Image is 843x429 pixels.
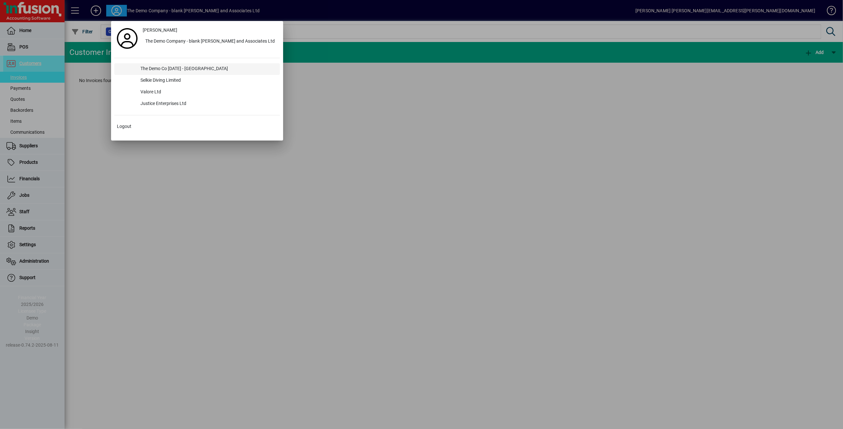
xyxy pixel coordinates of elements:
[135,75,280,87] div: Selkie Diving Limited
[117,123,131,130] span: Logout
[114,120,280,132] button: Logout
[135,87,280,98] div: Valore Ltd
[114,98,280,110] button: Justice Enterprises Ltd
[135,63,280,75] div: The Demo Co [DATE] - [GEOGRAPHIC_DATA]
[143,27,177,34] span: [PERSON_NAME]
[140,24,280,36] a: [PERSON_NAME]
[114,87,280,98] button: Valore Ltd
[114,63,280,75] button: The Demo Co [DATE] - [GEOGRAPHIC_DATA]
[114,33,140,44] a: Profile
[140,36,280,47] button: The Demo Company - blank [PERSON_NAME] and Associates Ltd
[114,75,280,87] button: Selkie Diving Limited
[135,98,280,110] div: Justice Enterprises Ltd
